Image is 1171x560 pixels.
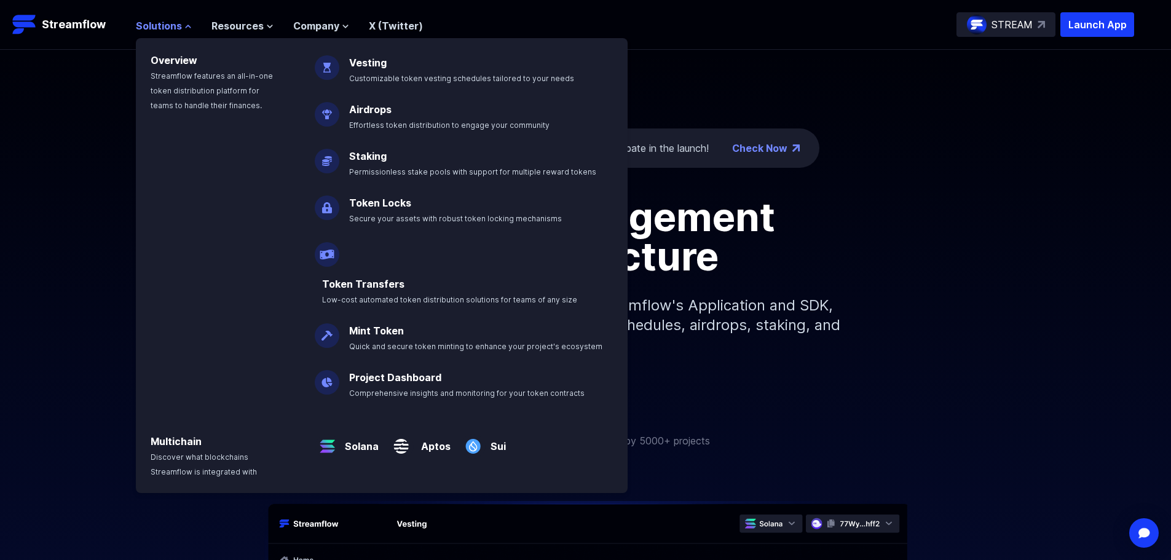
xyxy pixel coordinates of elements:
button: Resources [211,18,274,33]
span: Resources [211,18,264,33]
img: Staking [315,139,339,173]
a: Token Transfers [322,278,404,290]
span: Secure your assets with robust token locking mechanisms [349,214,562,223]
img: Solana [315,424,340,459]
a: X (Twitter) [369,20,423,32]
a: Project Dashboard [349,371,441,384]
img: Project Dashboard [315,360,339,395]
a: Staking [349,150,387,162]
span: Discover what blockchains Streamflow is integrated with [151,452,257,476]
span: Customizable token vesting schedules tailored to your needs [349,74,574,83]
div: Open Intercom Messenger [1129,518,1159,548]
button: Launch App [1060,12,1134,37]
span: Solutions [136,18,182,33]
a: Aptos [414,429,451,454]
span: Quick and secure token minting to enhance your project's ecosystem [349,342,602,351]
img: Sui [460,424,486,459]
a: STREAM [956,12,1055,37]
a: Solana [340,429,379,454]
p: Streamflow [42,16,106,33]
span: Comprehensive insights and monitoring for your token contracts [349,388,585,398]
span: Permissionless stake pools with support for multiple reward tokens [349,167,596,176]
img: top-right-arrow.png [792,144,800,152]
a: Vesting [349,57,387,69]
img: Aptos [388,424,414,459]
button: Solutions [136,18,192,33]
img: Token Locks [315,186,339,220]
span: Streamflow features an all-in-one token distribution platform for teams to handle their finances. [151,71,273,110]
a: Sui [486,429,506,454]
img: Mint Token [315,314,339,348]
button: Company [293,18,349,33]
img: top-right-arrow.svg [1038,21,1045,28]
span: Company [293,18,339,33]
p: STREAM [992,17,1033,32]
img: Payroll [315,232,339,267]
a: Airdrops [349,103,392,116]
span: Low-cost automated token distribution solutions for teams of any size [322,295,577,304]
img: streamflow-logo-circle.png [967,15,987,34]
a: Streamflow [12,12,124,37]
img: Vesting [315,45,339,80]
img: Streamflow Logo [12,12,37,37]
a: Mint Token [349,325,404,337]
a: Token Locks [349,197,411,209]
p: Trusted by 5000+ projects [587,433,710,448]
a: Check Now [732,141,787,156]
a: Multichain [151,435,202,448]
span: Effortless token distribution to engage your community [349,120,550,130]
a: Overview [151,54,197,66]
img: Airdrops [315,92,339,127]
